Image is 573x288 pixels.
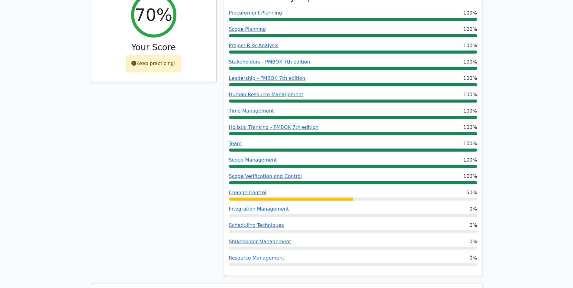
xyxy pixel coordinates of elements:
[463,75,477,82] span: 100%
[463,173,477,180] span: 100%
[463,26,477,33] span: 100%
[96,42,211,53] h3: Your Score
[126,55,181,72] div: Keep practicing!
[463,156,477,164] span: 100%
[469,205,477,213] span: 0%
[229,190,266,195] a: Change Control
[229,124,319,130] a: Holistic Thinking - PMBOK 7th edition
[463,107,477,115] span: 100%
[229,255,285,261] a: Resource Management
[469,222,477,229] span: 0%
[463,9,477,17] span: 100%
[229,59,310,65] a: Stakeholders - PMBOK 7th edition
[229,222,284,228] a: Scheduling Techniques
[463,58,477,66] span: 100%
[463,124,477,131] span: 100%
[229,10,282,16] a: Procurement Planning
[469,254,477,262] span: 0%
[463,91,477,98] span: 100%
[229,43,278,48] a: Project Risk Analysis
[135,5,172,25] h2: 70%
[229,75,305,81] a: Leadership - PMBOK 7th edition
[466,189,477,196] span: 50%
[229,108,274,114] a: Time Management
[229,92,304,97] a: Human Resource Management
[229,141,242,146] a: Team
[463,42,477,49] span: 100%
[229,239,291,244] a: Stakeholder Management
[229,26,266,32] a: Scope Planning
[469,238,477,245] span: 0%
[229,206,289,212] a: Integration Management
[229,173,302,179] a: Scope Verification and Control
[229,157,277,163] a: Scope Management
[463,140,477,147] span: 100%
